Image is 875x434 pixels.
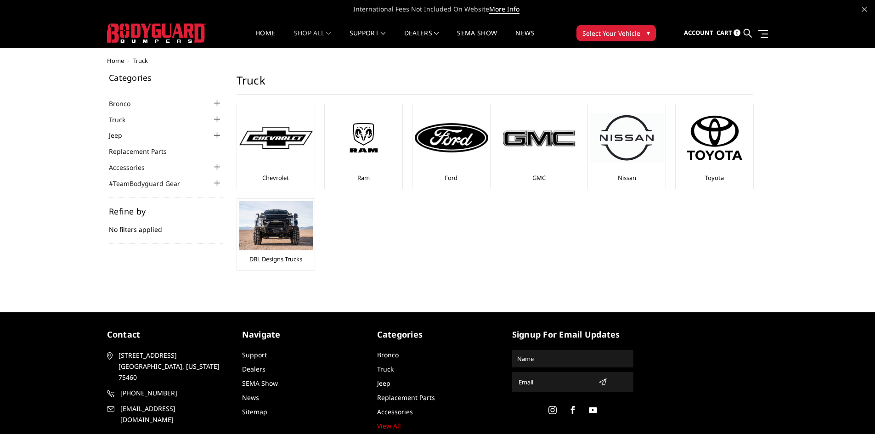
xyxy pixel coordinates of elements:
[377,379,390,388] a: Jeep
[294,30,331,48] a: shop all
[377,350,399,359] a: Bronco
[109,147,178,156] a: Replacement Parts
[120,403,227,425] span: [EMAIL_ADDRESS][DOMAIN_NAME]
[582,28,640,38] span: Select Your Vehicle
[404,30,439,48] a: Dealers
[109,163,156,172] a: Accessories
[107,403,228,425] a: [EMAIL_ADDRESS][DOMAIN_NAME]
[237,73,753,95] h1: Truck
[109,115,137,124] a: Truck
[242,365,265,373] a: Dealers
[512,328,633,341] h5: signup for email updates
[242,379,278,388] a: SEMA Show
[684,28,713,37] span: Account
[377,393,435,402] a: Replacement Parts
[514,351,632,366] input: Name
[705,174,724,182] a: Toyota
[350,30,386,48] a: Support
[109,179,192,188] a: #TeamBodyguard Gear
[109,73,223,82] h5: Categories
[242,328,363,341] h5: Navigate
[107,388,228,399] a: [PHONE_NUMBER]
[532,174,546,182] a: GMC
[445,174,457,182] a: Ford
[457,30,497,48] a: SEMA Show
[377,365,394,373] a: Truck
[109,130,134,140] a: Jeep
[107,328,228,341] h5: contact
[515,375,595,389] input: Email
[242,407,267,416] a: Sitemap
[717,28,732,37] span: Cart
[377,328,498,341] h5: Categories
[119,350,225,383] span: [STREET_ADDRESS] [GEOGRAPHIC_DATA], [US_STATE] 75460
[717,21,740,45] a: Cart 0
[242,350,267,359] a: Support
[489,5,519,14] a: More Info
[133,56,148,65] span: Truck
[377,422,401,430] a: View All
[262,174,289,182] a: Chevrolet
[576,25,656,41] button: Select Your Vehicle
[647,28,650,38] span: ▾
[357,174,370,182] a: Ram
[107,23,206,43] img: BODYGUARD BUMPERS
[255,30,275,48] a: Home
[107,56,124,65] a: Home
[734,29,740,36] span: 0
[109,207,223,215] h5: Refine by
[242,393,259,402] a: News
[618,174,636,182] a: Nissan
[249,255,302,263] a: DBL Designs Trucks
[377,407,413,416] a: Accessories
[120,388,227,399] span: [PHONE_NUMBER]
[109,99,142,108] a: Bronco
[515,30,534,48] a: News
[109,207,223,244] div: No filters applied
[684,21,713,45] a: Account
